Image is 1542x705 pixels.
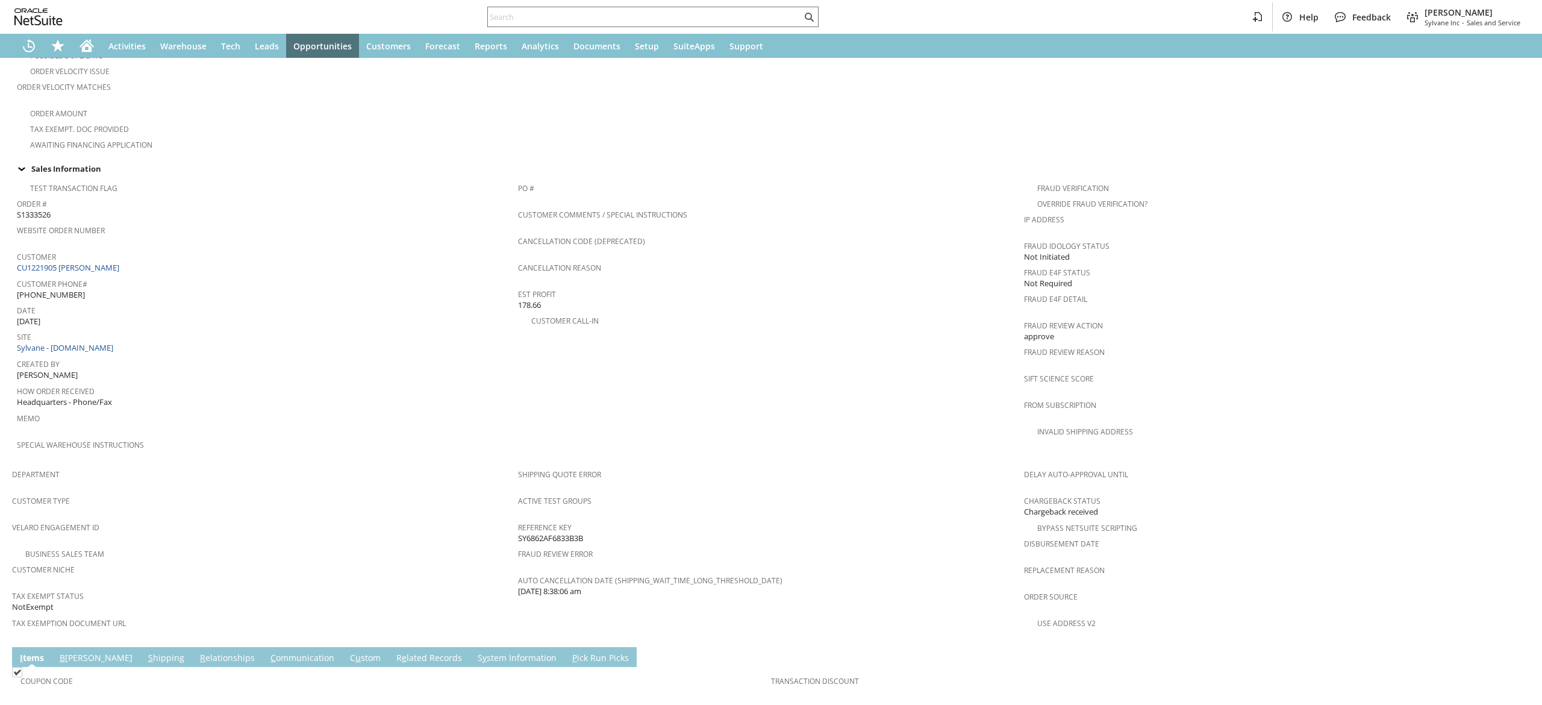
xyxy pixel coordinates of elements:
[514,34,566,58] a: Analytics
[25,549,104,559] a: Business Sales Team
[72,34,101,58] a: Home
[518,263,601,273] a: Cancellation Reason
[771,676,859,686] a: Transaction Discount
[1467,18,1520,27] span: Sales and Service
[17,396,112,408] span: Headquarters - Phone/Fax
[1425,7,1520,18] span: [PERSON_NAME]
[418,34,467,58] a: Forecast
[12,601,54,613] span: NotExempt
[12,161,1525,177] div: Sales Information
[20,652,23,663] span: I
[467,34,514,58] a: Reports
[1299,11,1319,23] span: Help
[1352,11,1391,23] span: Feedback
[1024,347,1105,357] a: Fraud Review Reason
[666,34,722,58] a: SuiteApps
[17,440,144,450] a: Special Warehouse Instructions
[51,39,65,53] svg: Shortcuts
[108,40,146,52] span: Activities
[1024,278,1072,289] span: Not Required
[347,652,384,665] a: Custom
[518,289,556,299] a: Est Profit
[518,236,645,246] a: Cancellation Code (deprecated)
[425,40,460,52] span: Forecast
[17,652,47,665] a: Items
[1037,523,1137,533] a: Bypass NetSuite Scripting
[30,183,117,193] a: Test Transaction Flag
[12,496,70,506] a: Customer Type
[722,34,770,58] a: Support
[802,10,816,24] svg: Search
[293,40,352,52] span: Opportunities
[729,40,763,52] span: Support
[1024,268,1090,278] a: Fraud E4F Status
[30,124,129,134] a: Tax Exempt. Doc Provided
[531,316,599,326] a: Customer Call-in
[160,40,207,52] span: Warehouse
[148,652,153,663] span: S
[197,652,258,665] a: Relationships
[1024,251,1070,263] span: Not Initiated
[1024,506,1098,518] span: Chargeback received
[359,34,418,58] a: Customers
[17,252,56,262] a: Customer
[153,34,214,58] a: Warehouse
[80,39,94,53] svg: Home
[1024,496,1100,506] a: Chargeback Status
[270,652,276,663] span: C
[12,667,22,677] img: Checked
[518,469,601,480] a: Shipping Quote Error
[17,199,47,209] a: Order #
[355,652,361,663] span: u
[1037,183,1109,193] a: Fraud Verification
[475,40,507,52] span: Reports
[43,34,72,58] div: Shortcuts
[1037,199,1147,209] a: Override Fraud Verification?
[30,108,87,119] a: Order Amount
[1024,294,1087,304] a: Fraud E4F Detail
[60,652,65,663] span: B
[518,210,687,220] a: Customer Comments / Special Instructions
[1024,241,1110,251] a: Fraud Idology Status
[214,34,248,58] a: Tech
[482,652,487,663] span: y
[101,34,153,58] a: Activities
[1024,321,1103,331] a: Fraud Review Action
[17,305,36,316] a: Date
[1024,592,1078,602] a: Order Source
[200,652,205,663] span: R
[14,34,43,58] a: Recent Records
[1024,469,1128,480] a: Delay Auto-Approval Until
[221,40,240,52] span: Tech
[12,565,75,575] a: Customer Niche
[518,299,541,311] span: 178.66
[1024,215,1064,225] a: IP Address
[393,652,465,665] a: Related Records
[1037,427,1133,437] a: Invalid Shipping Address
[17,262,122,273] a: CU1221905 [PERSON_NAME]
[17,225,105,236] a: Website Order Number
[17,332,31,342] a: Site
[573,40,620,52] span: Documents
[22,39,36,53] svg: Recent Records
[30,140,152,150] a: Awaiting Financing Application
[248,34,286,58] a: Leads
[286,34,359,58] a: Opportunities
[12,591,84,601] a: Tax Exempt Status
[518,575,782,586] a: Auto Cancellation Date (shipping_wait_time_long_threshold_date)
[17,316,40,327] span: [DATE]
[1425,18,1459,27] span: Sylvane Inc
[572,652,577,663] span: P
[145,652,187,665] a: Shipping
[518,496,592,506] a: Active Test Groups
[1024,565,1105,575] a: Replacement reason
[17,342,116,353] a: Sylvane - [DOMAIN_NAME]
[20,676,73,686] a: Coupon Code
[518,586,581,597] span: [DATE] 8:38:06 am
[366,40,411,52] span: Customers
[1024,539,1099,549] a: Disbursement Date
[1508,650,1523,664] a: Unrolled view on
[17,359,60,369] a: Created By
[14,8,63,25] svg: logo
[17,289,85,301] span: [PHONE_NUMBER]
